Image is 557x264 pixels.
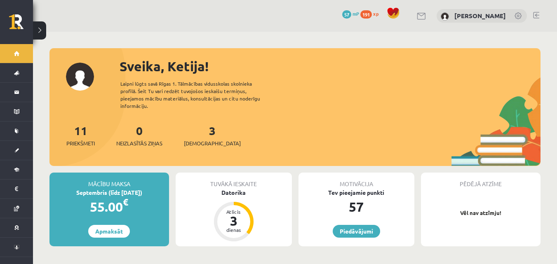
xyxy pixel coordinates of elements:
[176,188,292,197] div: Datorika
[298,173,415,188] div: Motivācija
[221,227,246,232] div: dienas
[66,123,95,147] a: 11Priekšmeti
[88,225,130,238] a: Apmaksāt
[360,10,372,19] span: 191
[298,197,415,217] div: 57
[116,139,162,147] span: Neizlasītās ziņas
[66,139,95,147] span: Priekšmeti
[49,197,169,217] div: 55.00
[342,10,351,19] span: 57
[360,10,383,17] a: 191 xp
[298,188,415,197] div: Tev pieejamie punkti
[333,225,380,238] a: Piedāvājumi
[176,188,292,243] a: Datorika Atlicis 3 dienas
[176,173,292,188] div: Tuvākā ieskaite
[221,214,246,227] div: 3
[49,188,169,197] div: Septembris (līdz [DATE])
[421,173,541,188] div: Pēdējā atzīme
[49,173,169,188] div: Mācību maksa
[425,209,536,217] p: Vēl nav atzīmju!
[441,12,449,21] img: Ketija Dzilna
[221,209,246,214] div: Atlicis
[184,139,241,147] span: [DEMOGRAPHIC_DATA]
[342,10,359,17] a: 57 mP
[373,10,378,17] span: xp
[123,196,128,208] span: €
[120,56,541,76] div: Sveika, Ketija!
[116,123,162,147] a: 0Neizlasītās ziņas
[353,10,359,17] span: mP
[9,14,33,35] a: Rīgas 1. Tālmācības vidusskola
[120,80,275,110] div: Laipni lūgts savā Rīgas 1. Tālmācības vidusskolas skolnieka profilā. Šeit Tu vari redzēt tuvojošo...
[454,12,506,20] a: [PERSON_NAME]
[184,123,241,147] a: 3[DEMOGRAPHIC_DATA]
